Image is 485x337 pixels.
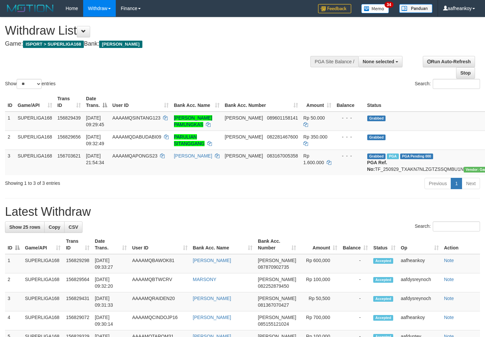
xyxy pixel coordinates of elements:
a: PARULIAN SITANGGANG [174,134,205,146]
th: Trans ID: activate to sort column ascending [63,235,92,254]
td: AAAAMQRAIDEN20 [129,292,190,311]
div: - - - [337,153,362,159]
span: [PERSON_NAME] [258,277,296,282]
td: SUPERLIGA168 [22,311,63,330]
span: [DATE] 09:32:49 [86,134,104,146]
button: None selected [358,56,403,67]
span: [DATE] 21:54:34 [86,153,104,165]
td: Rp 50,500 [299,292,340,311]
span: Copy 089601158141 to clipboard [267,115,298,121]
td: SUPERLIGA168 [22,273,63,292]
label: Search: [415,79,480,89]
span: Rp 50.000 [303,115,325,121]
img: Feedback.jpg [318,4,351,13]
a: Note [444,258,454,263]
th: Game/API: activate to sort column ascending [22,235,63,254]
th: Status: activate to sort column ascending [371,235,398,254]
a: Show 25 rows [5,221,45,233]
span: Accepted [373,315,393,321]
td: 2 [5,273,22,292]
div: Showing 1 to 3 of 3 entries [5,177,197,186]
a: Note [444,277,454,282]
span: AAAAMQDABUDABI09 [112,134,161,140]
span: Copy 085155121024 to clipboard [258,321,289,327]
td: 156829072 [63,311,92,330]
span: Copy [49,224,60,230]
td: aafheankoy [398,311,441,330]
td: - [340,254,371,273]
td: AAAAMQBTWCRV [129,273,190,292]
a: Stop [456,67,475,79]
span: Copy 082252879450 to clipboard [258,283,289,289]
td: 156829564 [63,273,92,292]
div: PGA Site Balance / [310,56,358,67]
td: SUPERLIGA168 [15,150,55,175]
input: Search: [433,79,480,89]
div: - - - [337,115,362,121]
span: Accepted [373,258,393,264]
span: AAAAMQAPONGS23 [112,153,157,159]
span: [PERSON_NAME] [225,153,263,159]
span: Copy 087870902735 to clipboard [258,264,289,270]
th: Bank Acc. Name: activate to sort column ascending [190,235,255,254]
th: Date Trans.: activate to sort column ascending [92,235,129,254]
th: Op: activate to sort column ascending [398,235,441,254]
td: SUPERLIGA168 [15,112,55,131]
th: ID [5,93,15,112]
img: panduan.png [399,4,432,13]
img: MOTION_logo.png [5,3,56,13]
a: 1 [451,178,462,189]
span: 156703621 [58,153,81,159]
span: Copy 082281467600 to clipboard [267,134,298,140]
span: Copy 083167005358 to clipboard [267,153,298,159]
a: [PERSON_NAME] [174,153,212,159]
th: Bank Acc. Number: activate to sort column ascending [255,235,299,254]
td: 4 [5,311,22,330]
select: Showentries [17,79,42,89]
td: [DATE] 09:30:14 [92,311,129,330]
a: [PERSON_NAME] [193,315,231,320]
span: Copy 081367070427 to clipboard [258,302,289,308]
h1: Withdraw List [5,24,317,37]
a: [PERSON_NAME] [193,258,231,263]
th: Balance [334,93,365,112]
th: Date Trans.: activate to sort column descending [83,93,110,112]
span: CSV [69,224,78,230]
td: 156829431 [63,292,92,311]
td: 1 [5,112,15,131]
a: Next [462,178,480,189]
th: Amount: activate to sort column ascending [299,235,340,254]
td: SUPERLIGA168 [22,254,63,273]
span: Marked by aafchhiseyha [387,154,399,159]
a: Copy [44,221,65,233]
span: PGA Pending [400,154,433,159]
td: [DATE] 09:33:27 [92,254,129,273]
span: 156829439 [58,115,81,121]
a: Note [444,315,454,320]
a: CSV [64,221,82,233]
span: [PERSON_NAME] [258,296,296,301]
td: aafdysreynoch [398,273,441,292]
span: AAAAMQSINTANG123 [112,115,160,121]
span: Rp 350.000 [303,134,327,140]
th: Bank Acc. Number: activate to sort column ascending [222,93,301,112]
td: - [340,311,371,330]
span: Show 25 rows [9,224,40,230]
span: 156829656 [58,134,81,140]
span: Accepted [373,296,393,302]
span: None selected [363,59,394,64]
td: aafheankoy [398,254,441,273]
span: [PERSON_NAME] [225,115,263,121]
span: [PERSON_NAME] [225,134,263,140]
span: [DATE] 09:29:45 [86,115,104,127]
span: [PERSON_NAME] [258,315,296,320]
label: Search: [415,221,480,231]
td: 156829298 [63,254,92,273]
span: Grabbed [367,116,386,121]
span: Grabbed [367,135,386,140]
td: 3 [5,150,15,175]
a: [PERSON_NAME] [193,296,231,301]
th: Bank Acc. Name: activate to sort column ascending [171,93,222,112]
td: AAAAMQCINDOJP16 [129,311,190,330]
td: [DATE] 09:31:33 [92,292,129,311]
